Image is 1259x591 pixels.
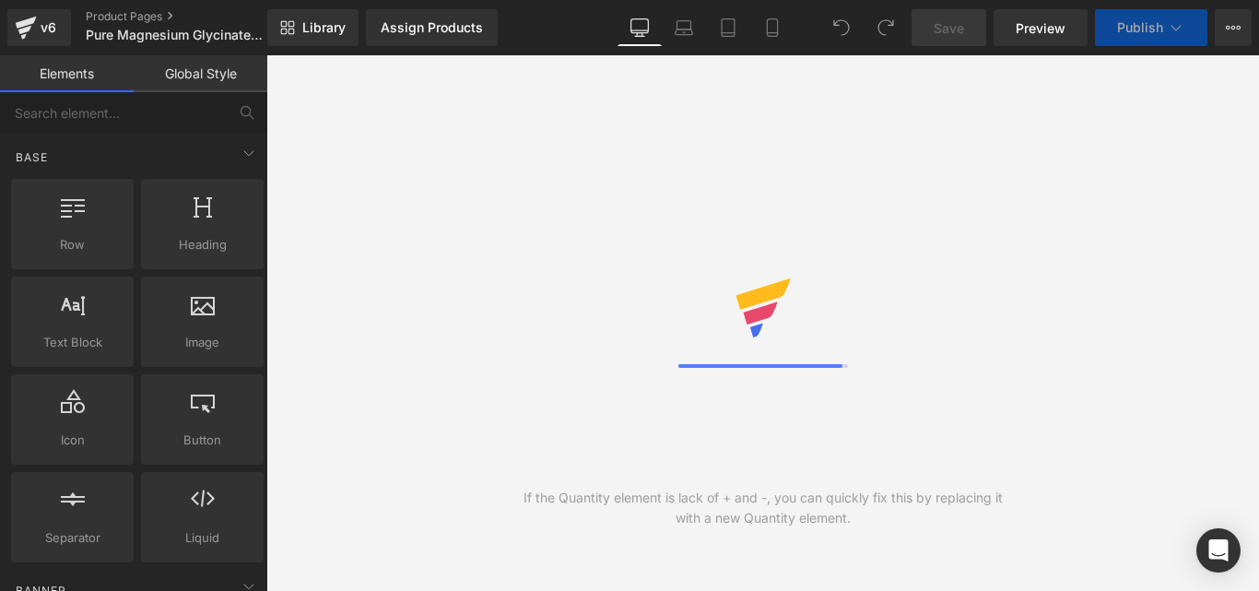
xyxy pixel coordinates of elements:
[1095,9,1207,46] button: Publish
[147,333,258,352] span: Image
[86,9,298,24] a: Product Pages
[17,333,128,352] span: Text Block
[750,9,794,46] a: Mobile
[86,28,263,42] span: Pure Magnesium Glycinate - Sleep &amp; [MEDICAL_DATA] Support
[17,431,128,450] span: Icon
[17,235,128,254] span: Row
[994,9,1088,46] a: Preview
[134,55,267,92] a: Global Style
[1117,20,1163,35] span: Publish
[14,148,50,166] span: Base
[147,431,258,450] span: Button
[147,235,258,254] span: Heading
[17,528,128,548] span: Separator
[618,9,662,46] a: Desktop
[823,9,860,46] button: Undo
[1196,528,1241,573] div: Open Intercom Messenger
[934,18,964,38] span: Save
[706,9,750,46] a: Tablet
[302,19,346,36] span: Library
[867,9,904,46] button: Redo
[1215,9,1252,46] button: More
[37,16,60,40] div: v6
[514,488,1011,528] div: If the Quantity element is lack of + and -, you can quickly fix this by replacing it with a new Q...
[147,528,258,548] span: Liquid
[662,9,706,46] a: Laptop
[1016,18,1065,38] span: Preview
[267,9,359,46] a: New Library
[381,20,483,35] div: Assign Products
[7,9,71,46] a: v6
